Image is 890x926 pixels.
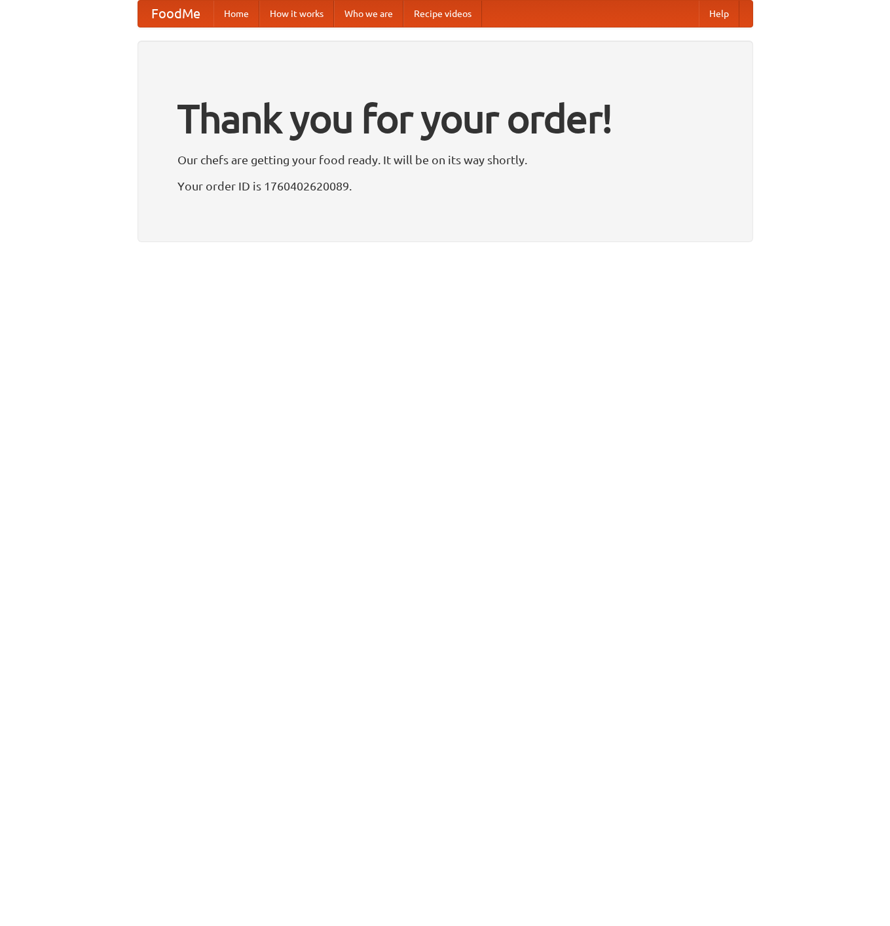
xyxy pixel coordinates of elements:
a: FoodMe [138,1,213,27]
a: Home [213,1,259,27]
a: Recipe videos [403,1,482,27]
a: Help [699,1,739,27]
a: How it works [259,1,334,27]
p: Our chefs are getting your food ready. It will be on its way shortly. [177,150,713,169]
p: Your order ID is 1760402620089. [177,176,713,196]
a: Who we are [334,1,403,27]
h1: Thank you for your order! [177,87,713,150]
